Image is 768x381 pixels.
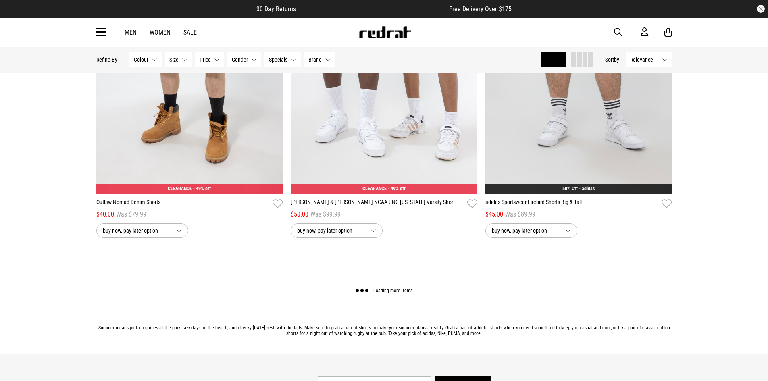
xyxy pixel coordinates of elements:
[291,198,464,210] a: [PERSON_NAME] & [PERSON_NAME] NCAA UNC [US_STATE] Varsity Short
[264,52,301,67] button: Specials
[492,226,559,235] span: buy now, pay later option
[183,29,197,36] a: Sale
[562,186,595,192] a: 50% Off - adidas
[227,52,261,67] button: Gender
[96,223,188,238] button: buy now, pay later option
[358,26,412,38] img: Redrat logo
[304,52,335,67] button: Brand
[125,29,137,36] a: Men
[96,56,117,63] p: Refine By
[129,52,162,67] button: Colour
[308,56,322,63] span: Brand
[388,186,406,192] span: - 49% off
[626,52,672,67] button: Relevance
[169,56,179,63] span: Size
[232,56,248,63] span: Gender
[310,210,341,219] span: Was $99.99
[269,56,287,63] span: Specials
[200,56,211,63] span: Price
[291,223,383,238] button: buy now, pay later option
[485,223,577,238] button: buy now, pay later option
[168,186,192,192] span: CLEARANCE
[103,226,170,235] span: buy now, pay later option
[312,5,433,13] iframe: Customer reviews powered by Trustpilot
[96,210,114,219] span: $40.00
[605,55,619,65] button: Sortby
[165,52,192,67] button: Size
[362,186,387,192] span: CLEARANCE
[193,186,211,192] span: - 49% off
[449,5,512,13] span: Free Delivery Over $175
[195,52,224,67] button: Price
[614,56,619,63] span: by
[134,56,148,63] span: Colour
[6,3,31,27] button: Open LiveChat chat widget
[291,210,308,219] span: $50.00
[96,325,672,336] p: Summer means pick up games at the park, lazy days on the beach, and cheeky [DATE] sesh with the l...
[116,210,146,219] span: Was $79.99
[505,210,535,219] span: Was $89.99
[297,226,364,235] span: buy now, pay later option
[630,56,659,63] span: Relevance
[373,288,412,294] span: Loading more items
[485,210,503,219] span: $45.00
[485,198,659,210] a: adidas Sportswear Firebird Shorts Big & Tall
[150,29,171,36] a: Women
[256,5,296,13] span: 30 Day Returns
[96,198,270,210] a: Outlaw Nomad Denim Shorts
